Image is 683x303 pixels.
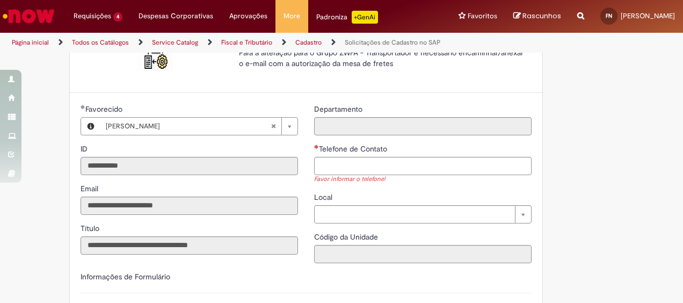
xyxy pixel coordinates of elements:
[12,38,49,47] a: Página inicial
[265,118,281,135] abbr: Limpar campo Favorecido
[352,11,378,24] p: +GenAi
[100,118,297,135] a: [PERSON_NAME]Limpar campo Favorecido
[106,118,271,135] span: [PERSON_NAME]
[314,104,365,114] label: Somente leitura - Departamento
[314,192,335,202] span: Local
[81,143,90,154] label: Somente leitura - ID
[606,12,612,19] span: FN
[229,11,267,21] span: Aprovações
[152,38,198,47] a: Service Catalog
[1,5,56,27] img: ServiceNow
[314,175,532,184] div: Favor informar o telefone!
[81,272,170,282] label: Informações de Formulário
[74,11,111,21] span: Requisições
[522,11,561,21] span: Rascunhos
[81,183,100,194] label: Somente leitura - Email
[139,11,213,21] span: Despesas Corporativas
[72,38,129,47] a: Todos os Catálogos
[314,232,380,242] label: Somente leitura - Código da Unidade
[81,157,298,175] input: ID
[85,104,125,114] span: Necessários - Favorecido
[81,223,101,234] label: Somente leitura - Título
[513,11,561,21] a: Rascunhos
[316,11,378,24] div: Padroniza
[81,144,90,154] span: Somente leitura - ID
[81,184,100,193] span: Somente leitura - Email
[468,11,497,21] span: Favoritos
[81,197,298,215] input: Email
[314,232,380,242] span: Somente leitura - Código da Unidade
[81,105,85,109] span: Obrigatório Preenchido
[314,117,532,135] input: Departamento
[621,11,675,20] span: [PERSON_NAME]
[314,245,532,263] input: Código da Unidade
[113,12,122,21] span: 4
[319,144,389,154] span: Telefone de Contato
[81,236,298,255] input: Título
[284,11,300,21] span: More
[314,205,532,223] a: Limpar campo Local
[8,33,447,53] ul: Trilhas de página
[295,38,322,47] a: Cadastro
[81,223,101,233] span: Somente leitura - Título
[345,38,440,47] a: Solicitações de Cadastro no SAP
[314,145,319,149] span: Necessários
[314,157,532,175] input: Telefone de Contato
[139,37,173,71] img: Solicitações de Cadastro no SAP
[81,118,100,135] button: Favorecido, Visualizar este registro Fabiola Nogueira
[221,38,272,47] a: Fiscal e Tributário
